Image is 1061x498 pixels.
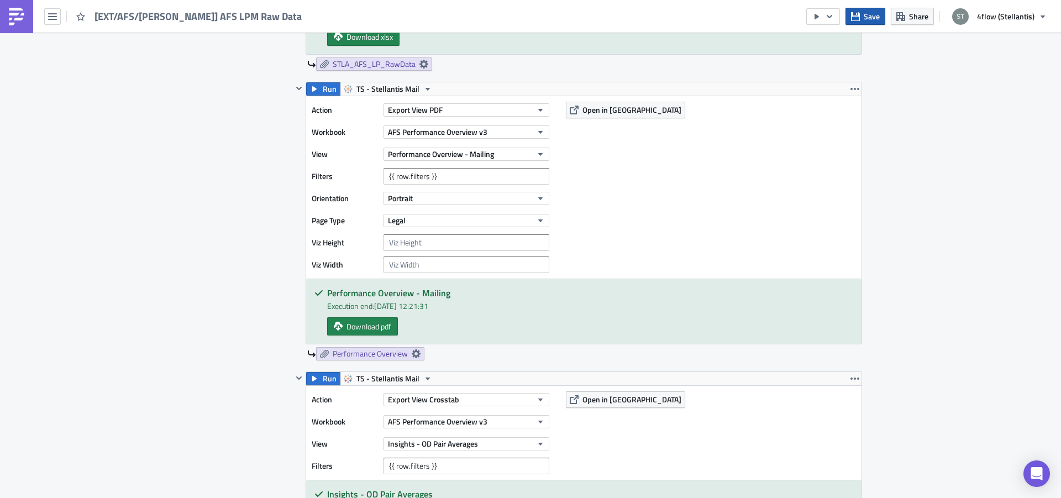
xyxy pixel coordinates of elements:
a: {{ row.filters }}, [21,4,71,13]
span: AFS Performance Overview v3 [388,416,487,427]
input: Filter1=Value1&... [384,168,549,185]
button: Save [845,8,885,25]
button: Share [891,8,934,25]
label: Action [312,391,378,408]
span: Download xlsx [346,31,393,43]
label: Action [312,102,378,118]
a: STLA_AFS_LP_RawData [316,57,432,71]
label: Filters [312,458,378,474]
span: Save [864,11,880,22]
button: Portrait [384,192,549,205]
label: Workbook [312,413,378,430]
span: Share [909,11,928,22]
label: View [312,146,378,162]
body: Rich Text Area. Press ALT-0 for help. [4,4,528,75]
span: Portrait [388,192,413,204]
span: Open in [GEOGRAPHIC_DATA] [582,394,681,405]
span: Performance Overview - Mailing [388,148,494,160]
button: Run [306,372,340,385]
span: TS - Stellantis Mail [356,82,419,96]
div: Execution end: [DATE] 12:21:31 [327,300,853,312]
span: Performance Overview [333,349,408,359]
label: Filters [312,168,378,185]
span: Run [323,82,337,96]
label: View [312,436,378,452]
input: Filter1=Value1&... [384,458,549,474]
span: 4flow (Stellantis) [977,11,1034,22]
button: Export View PDF [384,103,549,117]
a: Download xlsx [327,28,400,46]
label: Page Type [312,212,378,229]
label: Viz Height [312,234,378,251]
input: Viz Height [384,234,549,251]
button: Open in [GEOGRAPHIC_DATA] [566,391,685,408]
input: Viz Width [384,256,549,273]
button: 4flow (Stellantis) [946,4,1053,29]
h5: Performance Overview - Mailing [327,289,853,297]
a: Download pdf [327,317,398,336]
span: TS - Stellantis Mail [356,372,419,385]
span: STLA_AFS_LP_RawData [333,59,416,69]
button: TS - Stellantis Mail [340,82,436,96]
span: Download pdf [346,321,391,332]
button: Hide content [292,371,306,385]
button: Performance Overview - Mailing [384,148,549,161]
a: Performance Overview [316,347,424,360]
img: Avatar [951,7,970,26]
button: Run [306,82,340,96]
span: Insights - OD Pair Averages [388,438,478,449]
button: Open in [GEOGRAPHIC_DATA] [566,102,685,118]
button: Legal [384,214,549,227]
button: Hide content [292,82,306,95]
span: Run [323,372,337,385]
label: Workbook [312,124,378,140]
img: PushMetrics [8,8,25,25]
div: Open Intercom Messenger [1023,460,1050,487]
button: Insights - OD Pair Averages [384,437,549,450]
span: Open in [GEOGRAPHIC_DATA] [582,104,681,116]
span: Export View PDF [388,104,443,116]
button: AFS Performance Overview v3 [384,415,549,428]
span: [EXT/AFS/[PERSON_NAME]] AFS LPM Raw Data [94,10,303,23]
span: Export View Crosstab [388,394,459,405]
label: Orientation [312,190,378,207]
span: Legal [388,214,406,226]
button: Export View Crosstab [384,393,549,406]
span: AFS Performance Overview v3 [388,126,487,138]
label: Viz Width [312,256,378,273]
span: Dear Please find attached the overview of your performance as well as compliance for the last 6 w... [4,4,505,75]
button: TS - Stellantis Mail [340,372,436,385]
button: AFS Performance Overview v3 [384,125,549,139]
